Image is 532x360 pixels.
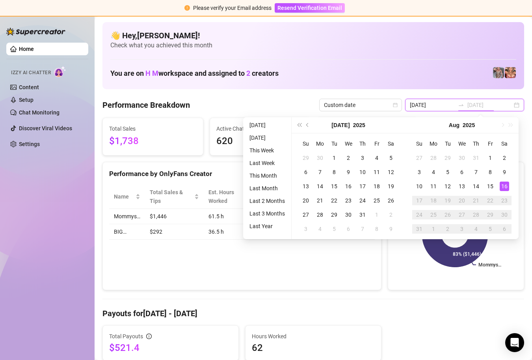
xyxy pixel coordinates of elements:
[386,196,396,205] div: 26
[246,146,288,155] li: This Week
[441,193,455,208] td: 2025-08-19
[146,334,152,339] span: info-circle
[204,209,263,224] td: 61.5 h
[384,179,398,193] td: 2025-07-19
[19,109,60,116] a: Chat Monitoring
[426,137,441,151] th: Mo
[370,208,384,222] td: 2025-08-01
[478,262,501,268] text: Mommys…
[412,179,426,193] td: 2025-08-10
[497,151,512,165] td: 2025-08-02
[344,167,353,177] div: 9
[315,196,325,205] div: 21
[344,153,353,163] div: 2
[429,224,438,234] div: 1
[184,5,190,11] span: exclamation-circle
[372,153,381,163] div: 4
[355,208,370,222] td: 2025-07-31
[457,182,467,191] div: 13
[303,117,312,133] button: Previous month (PageUp)
[483,208,497,222] td: 2025-08-29
[324,99,397,111] span: Custom date
[358,182,367,191] div: 17
[341,193,355,208] td: 2025-07-23
[109,185,145,209] th: Name
[497,222,512,236] td: 2025-09-06
[327,151,341,165] td: 2025-07-01
[483,165,497,179] td: 2025-08-08
[301,182,311,191] div: 13
[426,179,441,193] td: 2025-08-11
[246,120,288,130] li: [DATE]
[6,28,65,36] img: logo-BBDzfeDw.svg
[441,222,455,236] td: 2025-09-02
[313,208,327,222] td: 2025-07-28
[469,137,483,151] th: Th
[313,193,327,208] td: 2025-07-21
[500,167,509,177] div: 9
[415,182,424,191] div: 10
[109,124,197,133] span: Total Sales
[341,208,355,222] td: 2025-07-30
[299,208,313,222] td: 2025-07-27
[355,151,370,165] td: 2025-07-03
[483,193,497,208] td: 2025-08-22
[19,84,39,90] a: Content
[109,169,375,179] div: Performance by OnlyFans Creator
[327,208,341,222] td: 2025-07-29
[216,124,304,133] span: Active Chats
[246,221,288,231] li: Last Year
[109,209,145,224] td: Mommys…
[429,153,438,163] div: 28
[216,134,304,149] span: 620
[443,153,452,163] div: 29
[497,208,512,222] td: 2025-08-30
[277,5,342,11] span: Resend Verification Email
[384,222,398,236] td: 2025-08-09
[483,151,497,165] td: 2025-08-01
[471,224,481,234] div: 4
[410,101,455,109] input: Start date
[355,193,370,208] td: 2025-07-24
[299,179,313,193] td: 2025-07-13
[341,137,355,151] th: We
[483,222,497,236] td: 2025-09-05
[441,179,455,193] td: 2025-08-12
[110,30,516,41] h4: 👋 Hey, [PERSON_NAME] !
[469,222,483,236] td: 2025-09-04
[458,102,464,108] span: to
[457,153,467,163] div: 30
[315,167,325,177] div: 7
[485,196,495,205] div: 22
[331,117,350,133] button: Choose a month
[329,182,339,191] div: 15
[109,341,232,354] span: $521.4
[415,167,424,177] div: 3
[497,193,512,208] td: 2025-08-23
[313,165,327,179] td: 2025-07-07
[384,165,398,179] td: 2025-07-12
[497,137,512,151] th: Sa
[384,193,398,208] td: 2025-07-26
[457,210,467,219] div: 27
[299,165,313,179] td: 2025-07-06
[246,158,288,168] li: Last Week
[455,151,469,165] td: 2025-07-30
[370,179,384,193] td: 2025-07-18
[457,167,467,177] div: 6
[358,167,367,177] div: 10
[493,67,504,78] img: pennylondonvip
[341,165,355,179] td: 2025-07-09
[426,208,441,222] td: 2025-08-25
[485,153,495,163] div: 1
[386,167,396,177] div: 12
[355,137,370,151] th: Th
[315,182,325,191] div: 14
[500,224,509,234] div: 6
[485,210,495,219] div: 29
[252,341,375,354] span: 62
[299,137,313,151] th: Su
[145,209,204,224] td: $1,446
[358,153,367,163] div: 3
[497,179,512,193] td: 2025-08-16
